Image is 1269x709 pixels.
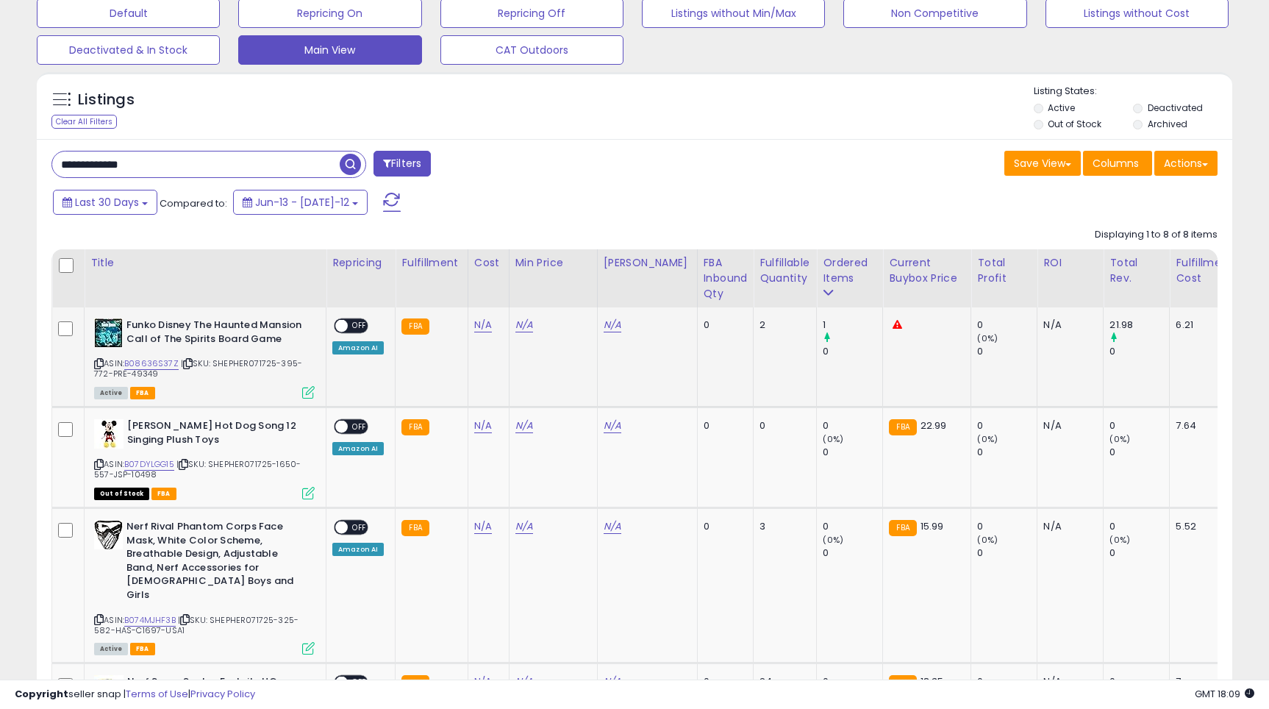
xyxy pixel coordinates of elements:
[1148,118,1187,130] label: Archived
[1109,318,1169,332] div: 21.98
[1176,318,1227,332] div: 6.21
[1095,228,1218,242] div: Displaying 1 to 8 of 8 items
[1109,419,1169,432] div: 0
[823,345,882,358] div: 0
[15,688,255,702] div: seller snap | |
[474,255,503,271] div: Cost
[15,687,68,701] strong: Copyright
[1083,151,1152,176] button: Columns
[977,318,1037,332] div: 0
[1093,156,1139,171] span: Columns
[1176,419,1227,432] div: 7.64
[977,419,1037,432] div: 0
[604,519,621,534] a: N/A
[401,520,429,536] small: FBA
[1043,419,1092,432] div: N/A
[1048,118,1101,130] label: Out of Stock
[515,418,533,433] a: N/A
[759,318,805,332] div: 2
[604,318,621,332] a: N/A
[401,318,429,335] small: FBA
[53,190,157,215] button: Last 30 Days
[373,151,431,177] button: Filters
[1195,687,1254,701] span: 2025-08-14 18:09 GMT
[823,318,882,332] div: 1
[332,341,384,354] div: Amazon AI
[94,614,299,636] span: | SKU: SHEPHER071725-325-582-HAS-C1697-USA1
[94,318,315,397] div: ASIN:
[704,255,748,302] div: FBA inbound Qty
[474,519,492,534] a: N/A
[94,520,315,653] div: ASIN:
[977,546,1037,560] div: 0
[823,433,843,445] small: (0%)
[348,320,371,332] span: OFF
[78,90,135,110] h5: Listings
[474,318,492,332] a: N/A
[90,255,320,271] div: Title
[160,196,227,210] span: Compared to:
[977,332,998,344] small: (0%)
[604,255,691,271] div: [PERSON_NAME]
[759,520,805,533] div: 3
[94,419,315,498] div: ASIN:
[1034,85,1232,99] p: Listing States:
[921,519,944,533] span: 15.99
[1043,318,1092,332] div: N/A
[759,419,805,432] div: 0
[759,255,810,286] div: Fulfillable Quantity
[233,190,368,215] button: Jun-13 - [DATE]-12
[515,255,591,271] div: Min Price
[1043,255,1097,271] div: ROI
[124,614,176,627] a: B074MJHF3B
[977,255,1031,286] div: Total Profit
[94,643,128,655] span: All listings currently available for purchase on Amazon
[823,520,882,533] div: 0
[1109,546,1169,560] div: 0
[124,458,174,471] a: B07DYLGG15
[474,418,492,433] a: N/A
[94,387,128,399] span: All listings currently available for purchase on Amazon
[823,446,882,459] div: 0
[75,195,139,210] span: Last 30 Days
[704,419,743,432] div: 0
[889,255,965,286] div: Current Buybox Price
[126,687,188,701] a: Terms of Use
[1148,101,1203,114] label: Deactivated
[704,318,743,332] div: 0
[889,419,916,435] small: FBA
[332,442,384,455] div: Amazon AI
[921,418,947,432] span: 22.99
[977,520,1037,533] div: 0
[977,433,998,445] small: (0%)
[515,519,533,534] a: N/A
[130,387,155,399] span: FBA
[37,35,220,65] button: Deactivated & In Stock
[977,446,1037,459] div: 0
[126,318,305,349] b: Funko Disney The Haunted Mansion Call of The Spirits Board Game
[401,255,461,271] div: Fulfillment
[1048,101,1075,114] label: Active
[51,115,117,129] div: Clear All Filters
[823,419,882,432] div: 0
[332,255,389,271] div: Repricing
[94,488,149,500] span: All listings that are currently out of stock and unavailable for purchase on Amazon
[1109,433,1130,445] small: (0%)
[348,521,371,534] span: OFF
[823,546,882,560] div: 0
[401,419,429,435] small: FBA
[94,318,123,348] img: 51HksXVNMJL._SL40_.jpg
[255,195,349,210] span: Jun-13 - [DATE]-12
[1176,255,1232,286] div: Fulfillment Cost
[1109,446,1169,459] div: 0
[1043,520,1092,533] div: N/A
[348,421,371,433] span: OFF
[127,419,306,450] b: [PERSON_NAME] Hot Dog Song 12 Singing Plush Toys
[94,520,123,549] img: 51hDGNtpJSL._SL40_.jpg
[604,418,621,433] a: N/A
[704,520,743,533] div: 0
[151,488,176,500] span: FBA
[94,458,301,480] span: | SKU: SHEPHER071725-1650-557-JSP-10498
[332,543,384,556] div: Amazon AI
[823,534,843,546] small: (0%)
